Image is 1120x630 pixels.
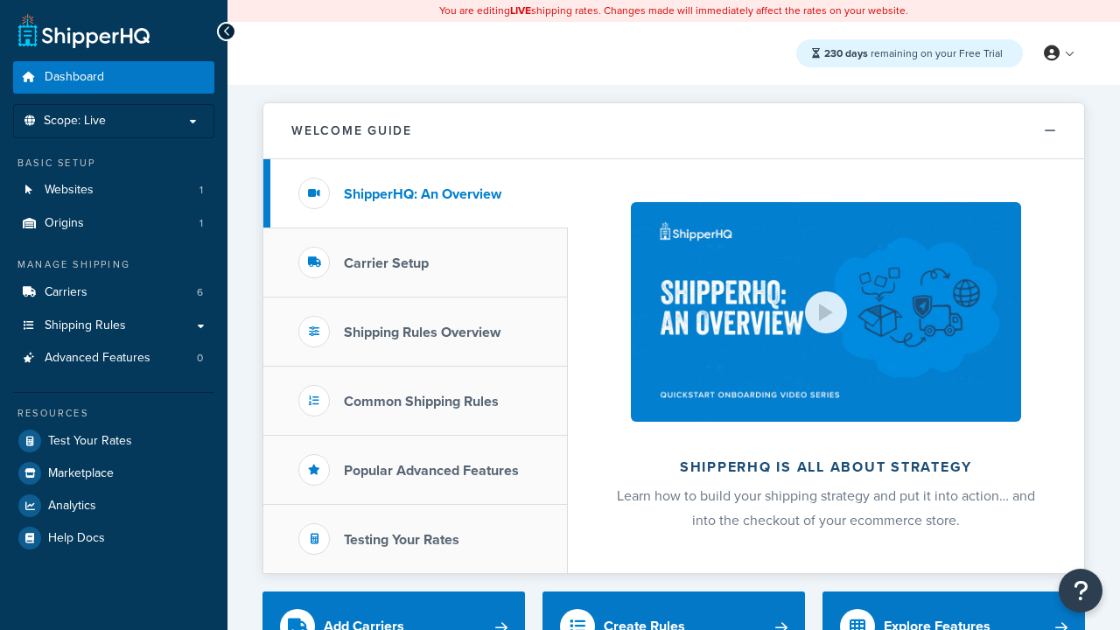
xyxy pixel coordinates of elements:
[45,70,104,85] span: Dashboard
[13,156,214,171] div: Basic Setup
[344,255,429,271] h3: Carrier Setup
[13,257,214,272] div: Manage Shipping
[197,285,203,300] span: 6
[344,186,501,202] h3: ShipperHQ: An Overview
[45,216,84,231] span: Origins
[44,114,106,129] span: Scope: Live
[824,45,1003,61] span: remaining on your Free Trial
[13,174,214,206] a: Websites1
[45,318,126,333] span: Shipping Rules
[13,458,214,489] a: Marketplace
[13,207,214,240] a: Origins1
[45,183,94,198] span: Websites
[631,202,1021,422] img: ShipperHQ is all about strategy
[824,45,868,61] strong: 230 days
[13,342,214,374] a: Advanced Features0
[291,124,412,137] h2: Welcome Guide
[13,490,214,521] a: Analytics
[45,285,87,300] span: Carriers
[263,103,1084,159] button: Welcome Guide
[48,434,132,449] span: Test Your Rates
[199,183,203,198] span: 1
[13,406,214,421] div: Resources
[344,394,499,409] h3: Common Shipping Rules
[13,310,214,342] a: Shipping Rules
[510,3,531,18] b: LIVE
[13,276,214,309] a: Carriers6
[344,532,459,548] h3: Testing Your Rates
[13,61,214,94] a: Dashboard
[614,459,1038,475] h2: ShipperHQ is all about strategy
[344,325,500,340] h3: Shipping Rules Overview
[199,216,203,231] span: 1
[13,342,214,374] li: Advanced Features
[617,486,1035,530] span: Learn how to build your shipping strategy and put it into action… and into the checkout of your e...
[13,522,214,554] a: Help Docs
[45,351,150,366] span: Advanced Features
[48,499,96,514] span: Analytics
[197,351,203,366] span: 0
[344,463,519,479] h3: Popular Advanced Features
[48,466,114,481] span: Marketplace
[48,531,105,546] span: Help Docs
[13,207,214,240] li: Origins
[13,425,214,457] a: Test Your Rates
[13,276,214,309] li: Carriers
[13,174,214,206] li: Websites
[1059,569,1102,612] button: Open Resource Center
